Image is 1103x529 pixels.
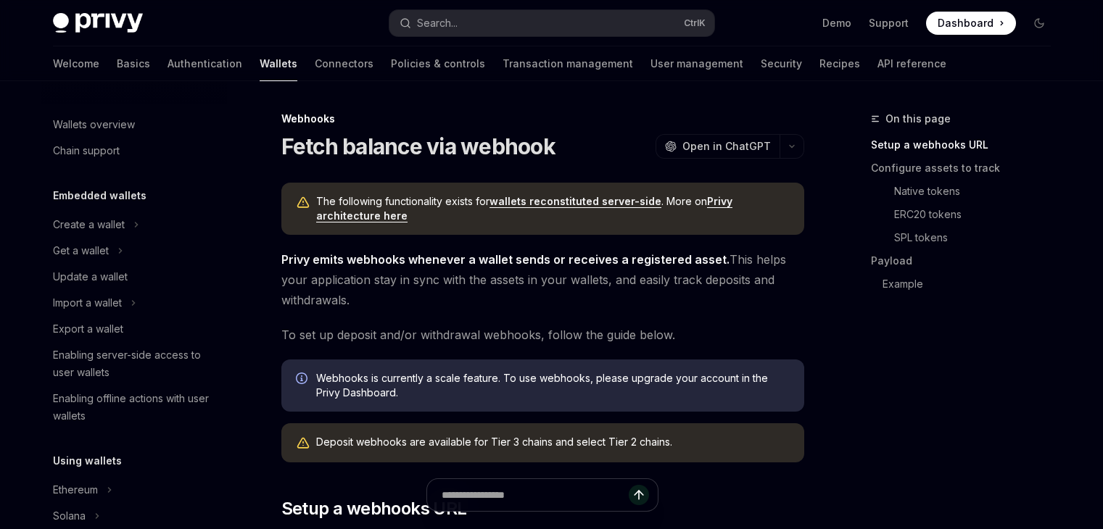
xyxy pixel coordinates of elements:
[53,216,125,233] div: Create a wallet
[41,316,227,342] a: Export a wallet
[822,16,851,30] a: Demo
[53,507,86,525] div: Solana
[871,157,1062,180] a: Configure assets to track
[53,390,218,425] div: Enabling offline actions with user wallets
[117,46,150,81] a: Basics
[389,10,714,36] button: Search...CtrlK
[503,46,633,81] a: Transaction management
[41,342,227,386] a: Enabling server-side access to user wallets
[53,481,98,499] div: Ethereum
[53,242,109,259] div: Get a wallet
[391,46,485,81] a: Policies & controls
[53,142,120,159] div: Chain support
[761,46,802,81] a: Security
[281,325,804,345] span: To set up deposit and/or withdrawal webhooks, follow the guide below.
[926,12,1016,35] a: Dashboard
[1028,12,1051,35] button: Toggle dark mode
[682,139,771,154] span: Open in ChatGPT
[819,46,860,81] a: Recipes
[877,46,946,81] a: API reference
[281,112,804,126] div: Webhooks
[281,249,804,310] span: This helps your application stay in sync with the assets in your wallets, and easily track deposi...
[684,17,706,29] span: Ctrl K
[938,16,993,30] span: Dashboard
[53,294,122,312] div: Import a wallet
[53,46,99,81] a: Welcome
[41,112,227,138] a: Wallets overview
[316,194,790,223] span: The following functionality exists for . More on
[168,46,242,81] a: Authentication
[260,46,297,81] a: Wallets
[869,16,909,30] a: Support
[316,435,790,451] div: Deposit webhooks are available for Tier 3 chains and select Tier 2 chains.
[41,264,227,290] a: Update a wallet
[296,372,310,387] svg: Info
[53,320,123,338] div: Export a wallet
[41,138,227,164] a: Chain support
[53,268,128,286] div: Update a wallet
[53,187,146,204] h5: Embedded wallets
[894,203,1062,226] a: ERC20 tokens
[296,436,310,451] svg: Warning
[871,133,1062,157] a: Setup a webhooks URL
[53,116,135,133] div: Wallets overview
[281,252,730,267] strong: Privy emits webhooks whenever a wallet sends or receives a registered asset.
[894,226,1062,249] a: SPL tokens
[871,249,1062,272] a: Payload
[629,485,649,505] button: Send message
[296,196,310,210] svg: Warning
[281,133,555,159] h1: Fetch balance via webhook
[489,195,661,208] a: wallets reconstituted server-side
[53,13,143,33] img: dark logo
[656,134,780,159] button: Open in ChatGPT
[883,272,1062,296] a: Example
[316,371,790,400] span: Webhooks is currently a scale feature. To use webhooks, please upgrade your account in the Privy ...
[53,346,218,381] div: Enabling server-side access to user wallets
[53,452,122,470] h5: Using wallets
[885,110,951,128] span: On this page
[41,386,227,429] a: Enabling offline actions with user wallets
[894,180,1062,203] a: Native tokens
[650,46,743,81] a: User management
[417,14,458,32] div: Search...
[315,46,373,81] a: Connectors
